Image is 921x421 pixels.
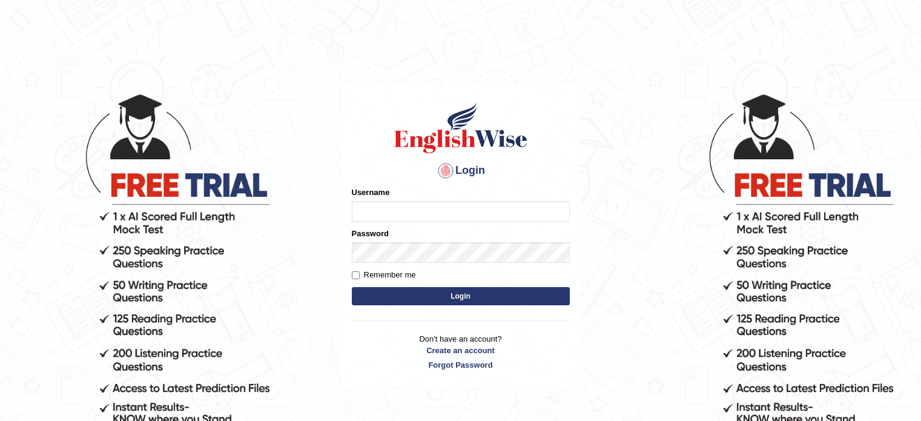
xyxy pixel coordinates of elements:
button: Login [352,287,570,305]
label: Remember me [352,269,416,281]
a: Forgot Password [352,359,570,371]
img: Logo of English Wise sign in for intelligent practice with AI [392,101,530,155]
p: Don't have an account? [352,333,570,371]
label: Username [352,187,390,198]
input: Remember me [352,271,360,279]
label: Password [352,228,389,239]
h4: Login [352,161,570,181]
a: Create an account [352,345,570,356]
